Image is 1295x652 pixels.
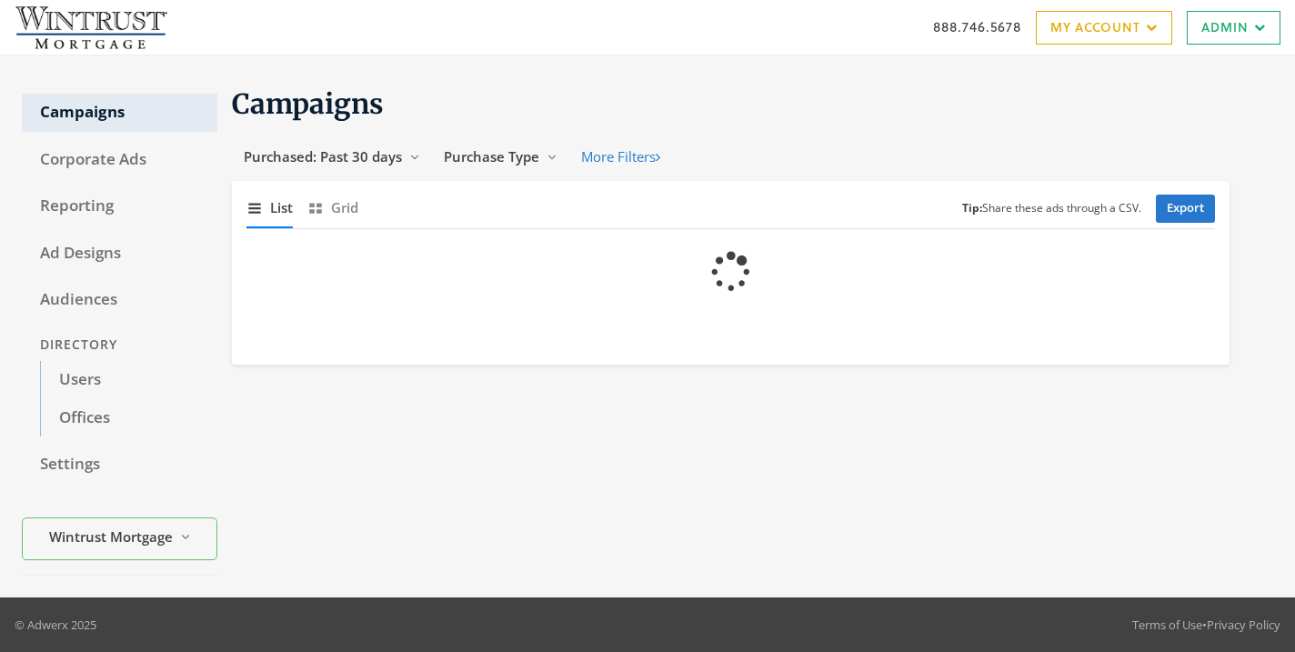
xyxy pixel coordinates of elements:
a: My Account [1036,11,1172,45]
a: Reporting [22,187,217,226]
button: Purchase Type [432,140,569,174]
a: Offices [40,399,217,437]
button: More Filters [569,140,672,174]
div: • [1132,616,1280,634]
b: Tip: [962,200,982,216]
a: Admin [1187,11,1280,45]
a: Terms of Use [1132,617,1202,633]
div: Directory [22,328,217,362]
p: © Adwerx 2025 [15,616,96,634]
a: Export [1156,195,1215,223]
span: Grid [331,197,358,218]
button: Grid [307,188,358,227]
a: Corporate Ads [22,141,217,179]
button: List [246,188,293,227]
span: Wintrust Mortgage [49,527,173,547]
a: Settings [22,446,217,484]
span: List [270,197,293,218]
a: Campaigns [22,94,217,132]
a: Users [40,361,217,399]
img: Adwerx [15,5,167,50]
span: Purchased: Past 30 days [244,147,402,166]
a: 888.746.5678 [933,17,1021,36]
a: Ad Designs [22,235,217,273]
a: Audiences [22,281,217,319]
small: Share these ads through a CSV. [962,200,1141,217]
span: Campaigns [232,86,384,121]
span: Purchase Type [444,147,539,166]
button: Purchased: Past 30 days [232,140,432,174]
button: Wintrust Mortgage [22,517,217,560]
a: Privacy Policy [1207,617,1280,633]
